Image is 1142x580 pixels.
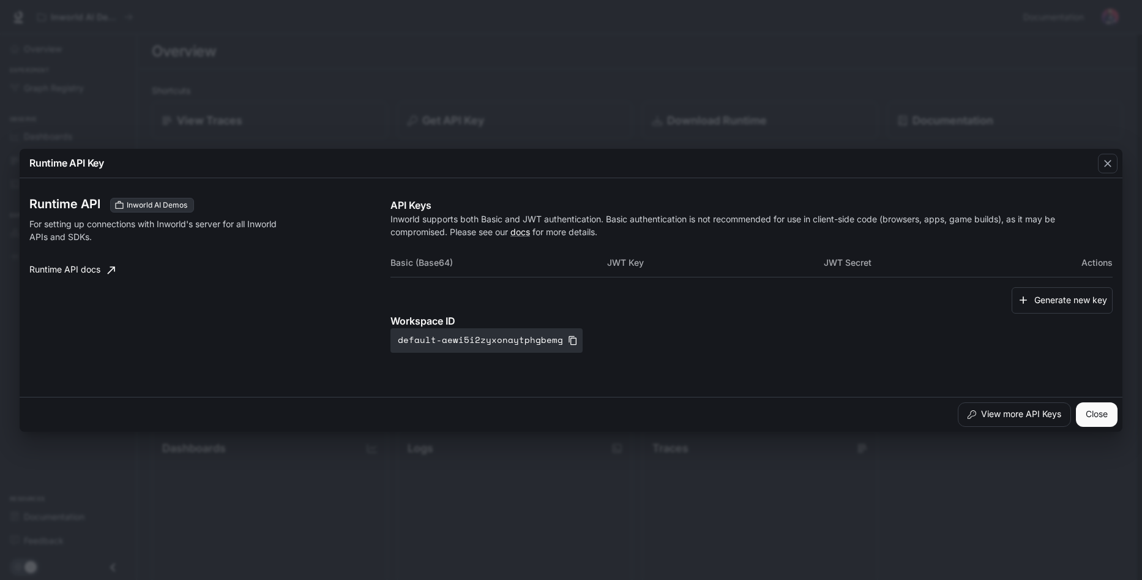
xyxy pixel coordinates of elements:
[390,198,1113,213] p: API Keys
[958,402,1071,427] button: View more API Keys
[390,213,1113,238] p: Inworld supports both Basic and JWT authentication. Basic authentication is not recommended for u...
[110,198,194,213] div: These keys will apply to your current workspace only
[24,258,120,282] a: Runtime API docs
[1076,402,1118,427] button: Close
[510,227,530,237] a: docs
[824,248,1040,277] th: JWT Secret
[390,314,1113,328] p: Workspace ID
[607,248,824,277] th: JWT Key
[390,248,607,277] th: Basic (Base64)
[122,200,192,211] span: Inworld AI Demos
[29,217,293,243] p: For setting up connections with Inworld's server for all Inworld APIs and SDKs.
[29,198,100,210] h3: Runtime API
[390,328,583,353] button: default-aewi5i2zyxonaytphgbemg
[29,156,104,170] p: Runtime API Key
[1040,248,1113,277] th: Actions
[1012,287,1113,314] button: Generate new key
